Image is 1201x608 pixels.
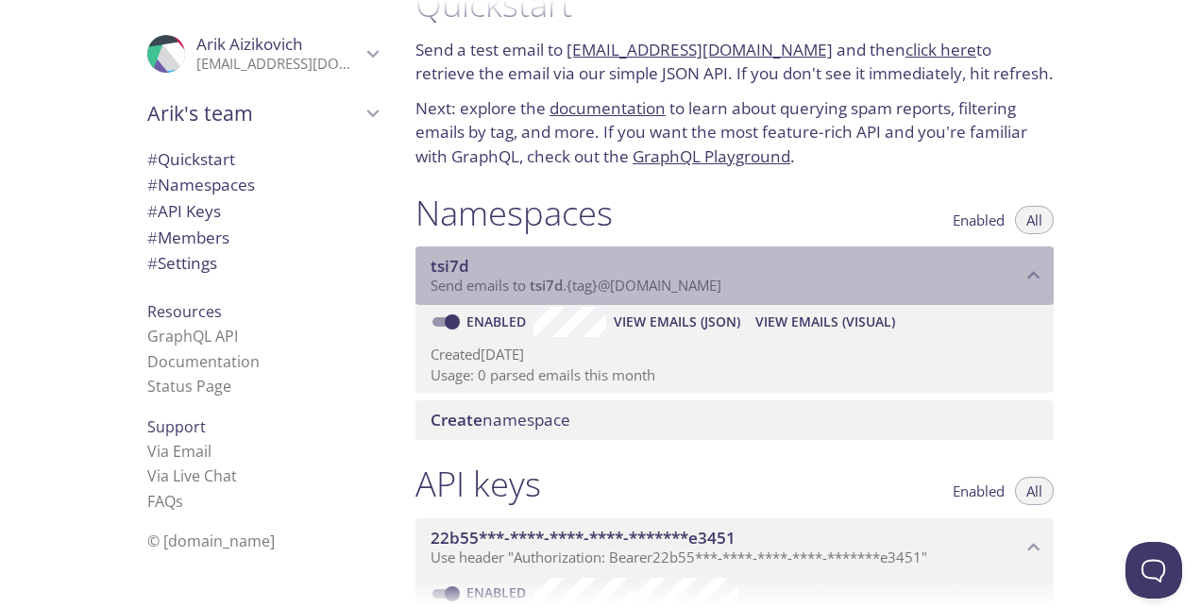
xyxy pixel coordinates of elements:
[147,174,158,195] span: #
[431,409,570,431] span: namespace
[132,89,393,138] div: Arik's team
[132,23,393,85] div: Arik Aizikovich
[431,345,1039,364] p: Created [DATE]
[431,409,482,431] span: Create
[176,491,183,512] span: s
[132,172,393,198] div: Namespaces
[415,246,1054,305] div: tsi7d namespace
[147,376,231,397] a: Status Page
[147,200,158,222] span: #
[147,174,255,195] span: Namespaces
[431,365,1039,385] p: Usage: 0 parsed emails this month
[415,38,1054,86] p: Send a test email to and then to retrieve the email via our simple JSON API. If you don't see it ...
[196,33,303,55] span: Arik Aizikovich
[431,255,469,277] span: tsi7d
[415,96,1054,169] p: Next: explore the to learn about querying spam reports, filtering emails by tag, and more. If you...
[132,250,393,277] div: Team Settings
[415,400,1054,440] div: Create namespace
[132,198,393,225] div: API Keys
[550,97,666,119] a: documentation
[614,311,740,333] span: View Emails (JSON)
[606,307,748,337] button: View Emails (JSON)
[147,531,275,551] span: © [DOMAIN_NAME]
[567,39,833,60] a: [EMAIL_ADDRESS][DOMAIN_NAME]
[147,416,206,437] span: Support
[147,227,158,248] span: #
[147,252,158,274] span: #
[1125,542,1182,599] iframe: Help Scout Beacon - Open
[147,200,221,222] span: API Keys
[147,351,260,372] a: Documentation
[633,145,790,167] a: GraphQL Playground
[431,276,721,295] span: Send emails to . {tag} @[DOMAIN_NAME]
[1015,206,1054,234] button: All
[132,146,393,173] div: Quickstart
[905,39,976,60] a: click here
[196,55,361,74] p: [EMAIL_ADDRESS][DOMAIN_NAME]
[147,227,229,248] span: Members
[147,148,158,170] span: #
[147,100,361,127] span: Arik's team
[147,326,238,346] a: GraphQL API
[147,148,235,170] span: Quickstart
[147,491,183,512] a: FAQ
[147,252,217,274] span: Settings
[147,465,237,486] a: Via Live Chat
[941,206,1016,234] button: Enabled
[464,312,533,330] a: Enabled
[415,192,613,234] h1: Namespaces
[147,301,222,322] span: Resources
[941,477,1016,505] button: Enabled
[748,307,903,337] button: View Emails (Visual)
[530,276,563,295] span: tsi7d
[755,311,895,333] span: View Emails (Visual)
[132,225,393,251] div: Members
[415,463,541,505] h1: API keys
[147,441,211,462] a: Via Email
[1015,477,1054,505] button: All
